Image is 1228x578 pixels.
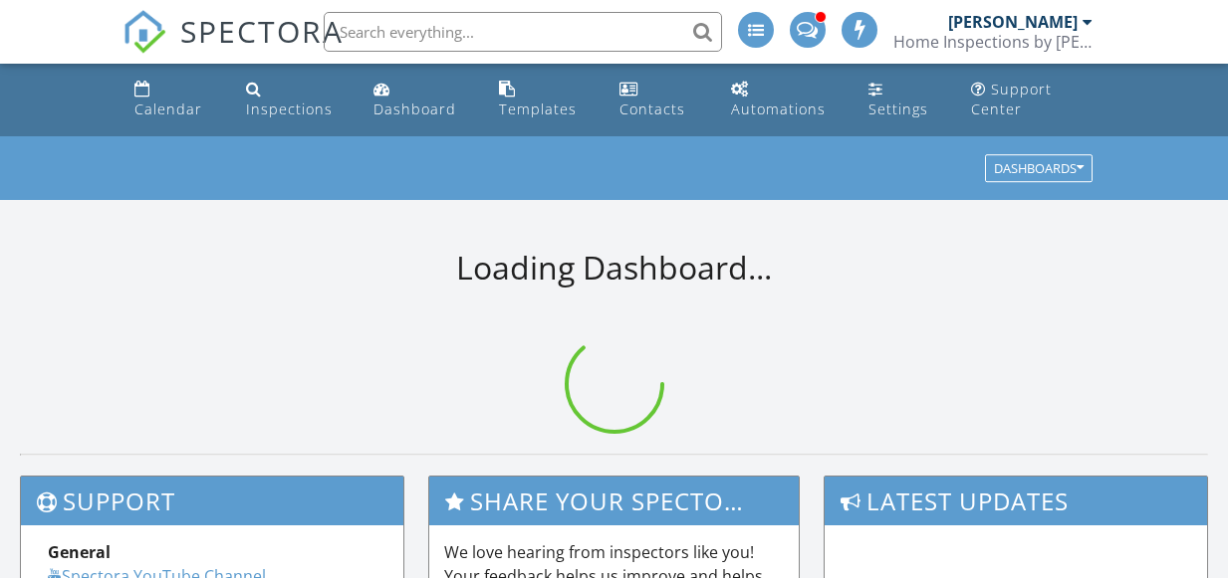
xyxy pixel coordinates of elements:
[825,477,1207,525] h3: Latest Updates
[491,72,596,128] a: Templates
[860,72,947,128] a: Settings
[238,72,351,128] a: Inspections
[868,99,928,118] div: Settings
[723,72,845,128] a: Automations (Advanced)
[731,99,826,118] div: Automations
[373,99,456,118] div: Dashboard
[963,72,1102,128] a: Support Center
[612,72,707,128] a: Contacts
[971,80,1052,118] div: Support Center
[366,72,475,128] a: Dashboard
[429,477,800,525] h3: Share Your Spectora Experience
[123,27,344,69] a: SPECTORA
[126,72,221,128] a: Calendar
[134,99,202,118] div: Calendar
[48,541,111,563] strong: General
[180,10,344,52] span: SPECTORA
[948,12,1078,32] div: [PERSON_NAME]
[985,155,1093,183] button: Dashboards
[619,99,685,118] div: Contacts
[21,477,403,525] h3: Support
[893,32,1093,52] div: Home Inspections by Bob Geddes
[994,162,1084,176] div: Dashboards
[246,99,333,118] div: Inspections
[123,10,166,54] img: The Best Home Inspection Software - Spectora
[324,12,722,52] input: Search everything...
[499,99,577,118] div: Templates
